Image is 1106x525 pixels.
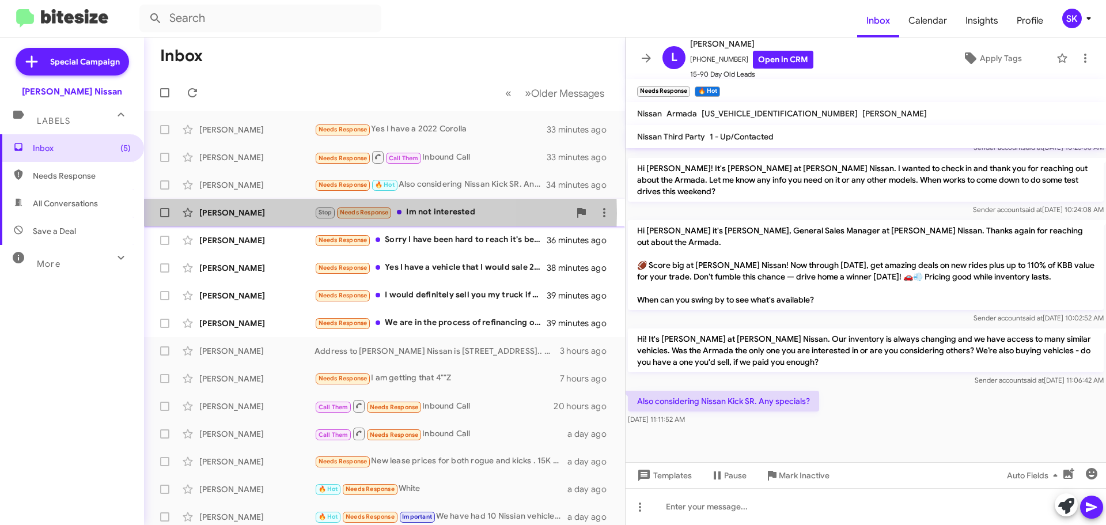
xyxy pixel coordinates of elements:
[899,4,956,37] a: Calendar
[628,415,685,424] span: [DATE] 11:11:52 AM
[505,86,512,100] span: «
[319,181,368,188] span: Needs Response
[315,233,547,247] div: Sorry I have been hard to reach it's been a busy work month
[33,198,98,209] span: All Conversations
[120,142,131,154] span: (5)
[315,316,547,330] div: We are in the process of refinancing our home so we must wait for now.
[518,81,611,105] button: Next
[753,51,813,69] a: Open in CRM
[315,482,567,496] div: White
[975,376,1104,384] span: Sender account [DATE] 11:06:42 AM
[346,513,395,520] span: Needs Response
[637,108,662,119] span: Nissan
[346,485,395,493] span: Needs Response
[319,319,368,327] span: Needs Response
[22,86,122,97] div: [PERSON_NAME] Nissan
[756,465,839,486] button: Mark Inactive
[199,262,315,274] div: [PERSON_NAME]
[702,108,858,119] span: [US_VEHICLE_IDENTIFICATION_NUMBER]
[319,209,332,216] span: Stop
[547,124,616,135] div: 33 minutes ago
[199,511,315,523] div: [PERSON_NAME]
[635,465,692,486] span: Templates
[319,264,368,271] span: Needs Response
[531,87,604,100] span: Older Messages
[525,86,531,100] span: »
[974,314,1104,322] span: Sender account [DATE] 10:02:52 AM
[199,152,315,163] div: [PERSON_NAME]
[567,428,616,440] div: a day ago
[779,465,829,486] span: Mark Inactive
[315,345,560,357] div: Address to [PERSON_NAME] Nissan is [STREET_ADDRESS].. are you able to make it by [DATE] ?
[498,81,518,105] button: Previous
[1022,314,1043,322] span: said at
[199,290,315,301] div: [PERSON_NAME]
[671,48,677,67] span: L
[370,431,419,439] span: Needs Response
[315,123,547,136] div: Yes I have a 2022 Corolla
[199,345,315,357] div: [PERSON_NAME]
[315,510,567,523] div: We have had 10 Nissian vehicles over these past 21 years but never have had to take a note as hig...
[710,131,774,142] span: 1 - Up/Contacted
[547,235,616,246] div: 36 minutes ago
[560,373,616,384] div: 7 hours ago
[560,345,616,357] div: 3 hours ago
[199,207,315,218] div: [PERSON_NAME]
[628,158,1104,202] p: Hi [PERSON_NAME]! It's [PERSON_NAME] at [PERSON_NAME] Nissan. I wanted to check in and thank you ...
[1052,9,1093,28] button: SK
[319,431,349,439] span: Call Them
[199,401,315,412] div: [PERSON_NAME]
[567,456,616,467] div: a day ago
[998,465,1071,486] button: Auto Fields
[1007,465,1062,486] span: Auto Fields
[199,456,315,467] div: [PERSON_NAME]
[724,465,747,486] span: Pause
[637,131,705,142] span: Nissan Third Party
[340,209,389,216] span: Needs Response
[315,178,547,191] div: Also considering Nissan Kick SR. Any specials?
[160,47,203,65] h1: Inbox
[857,4,899,37] a: Inbox
[1024,376,1044,384] span: said at
[50,56,120,67] span: Special Campaign
[319,375,368,382] span: Needs Response
[628,391,819,411] p: Also considering Nissan Kick SR. Any specials?
[547,179,616,191] div: 34 minutes ago
[319,236,368,244] span: Needs Response
[319,513,338,520] span: 🔥 Hot
[547,318,616,329] div: 39 minutes ago
[37,259,60,269] span: More
[319,403,349,411] span: Call Them
[628,328,1104,372] p: Hi! It's [PERSON_NAME] at [PERSON_NAME] Nissan. Our inventory is always changing and we have acce...
[637,86,690,97] small: Needs Response
[319,485,338,493] span: 🔥 Hot
[319,458,368,465] span: Needs Response
[956,4,1007,37] a: Insights
[315,372,560,385] div: I am getting that 4""Z
[862,108,927,119] span: [PERSON_NAME]
[554,401,616,412] div: 20 hours ago
[695,86,719,97] small: 🔥 Hot
[547,262,616,274] div: 38 minutes ago
[319,154,368,162] span: Needs Response
[666,108,697,119] span: Armada
[199,428,315,440] div: [PERSON_NAME]
[199,484,315,495] div: [PERSON_NAME]
[37,116,70,126] span: Labels
[626,465,701,486] button: Templates
[690,51,813,69] span: [PHONE_NUMBER]
[16,48,129,75] a: Special Campaign
[375,181,395,188] span: 🔥 Hot
[199,373,315,384] div: [PERSON_NAME]
[567,511,616,523] div: a day ago
[567,484,616,495] div: a day ago
[199,179,315,191] div: [PERSON_NAME]
[1007,4,1052,37] a: Profile
[315,426,567,441] div: Inbound Call
[1062,9,1082,28] div: SK
[315,150,547,164] div: Inbound Call
[315,206,570,219] div: Im not interested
